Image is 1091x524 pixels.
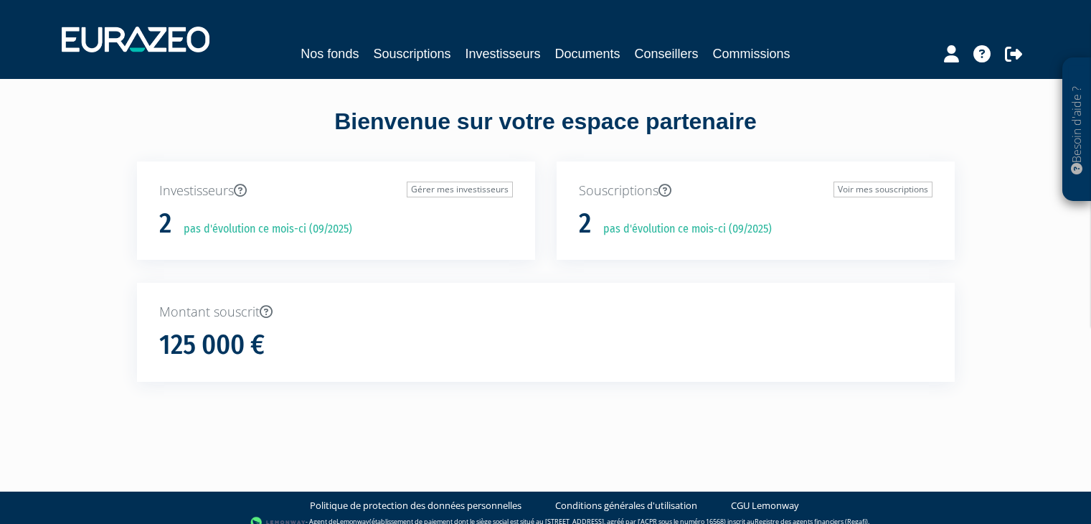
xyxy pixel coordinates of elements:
a: Conseillers [635,44,699,64]
h1: 2 [159,209,171,239]
a: Commissions [713,44,790,64]
a: Documents [555,44,620,64]
p: pas d'évolution ce mois-ci (09/2025) [174,221,352,238]
p: Investisseurs [159,182,513,200]
img: 1732889491-logotype_eurazeo_blanc_rvb.png [62,27,209,52]
h1: 2 [579,209,591,239]
a: Nos fonds [301,44,359,64]
a: Investisseurs [465,44,540,64]
a: Gérer mes investisseurs [407,182,513,197]
div: Bienvenue sur votre espace partenaire [126,106,965,162]
a: Conditions générales d'utilisation [555,499,697,513]
a: CGU Lemonway [731,499,799,513]
p: Montant souscrit [159,303,932,322]
a: Voir mes souscriptions [833,182,932,197]
p: pas d'évolution ce mois-ci (09/2025) [593,221,772,238]
p: Besoin d'aide ? [1069,65,1085,195]
a: Souscriptions [373,44,450,64]
h1: 125 000 € [159,330,265,360]
a: Politique de protection des données personnelles [310,499,521,513]
p: Souscriptions [579,182,932,200]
